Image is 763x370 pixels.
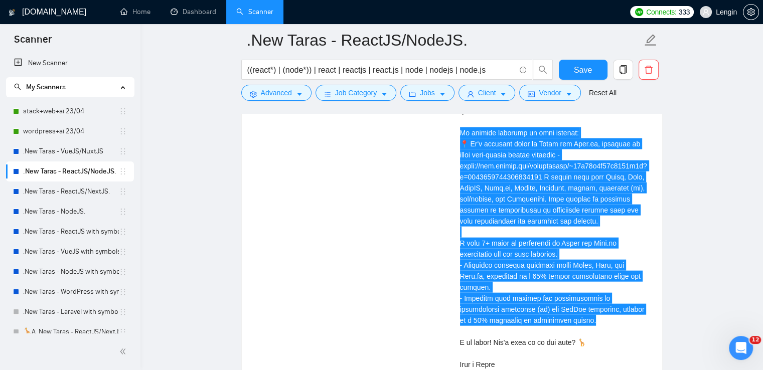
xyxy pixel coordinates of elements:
span: Advanced [261,87,292,98]
a: .New Taras - NodeJS. [23,202,119,222]
span: user [467,90,474,98]
span: holder [119,107,127,115]
a: Reset All [589,87,617,98]
li: .New Taras - NodeJS. [6,202,134,222]
span: holder [119,288,127,296]
span: Client [478,87,496,98]
span: idcard [528,90,535,98]
span: holder [119,228,127,236]
span: caret-down [565,90,572,98]
span: Save [574,64,592,76]
span: holder [119,308,127,316]
a: wordpress+ai 23/04 [23,121,119,141]
span: Jobs [420,87,435,98]
a: .New Taras - ReactJS with symbols [23,222,119,242]
a: New Scanner [14,53,126,73]
span: setting [743,8,758,16]
input: Search Freelance Jobs... [247,64,515,76]
span: 12 [749,336,761,344]
span: caret-down [296,90,303,98]
li: .New Taras - ReactJS with symbols [6,222,134,242]
button: idcardVendorcaret-down [519,85,580,101]
span: My Scanners [14,83,66,91]
span: search [533,65,552,74]
img: upwork-logo.png [635,8,643,16]
li: .New Taras - NodeJS with symbols [6,262,134,282]
a: .New Taras - ReactJS/NextJS. [23,181,119,202]
button: setting [743,4,759,20]
li: .New Taras - Laravel with symbols [6,302,134,322]
button: barsJob Categorycaret-down [316,85,396,101]
a: setting [743,8,759,16]
div: Remember that the client will see only the first two lines of your cover letter. [460,50,650,370]
span: caret-down [439,90,446,98]
li: .New Taras - ReactJS/NodeJS. [6,161,134,181]
span: bars [324,90,331,98]
li: .New Taras - WordPress with symbols [6,282,134,302]
button: settingAdvancedcaret-down [241,85,312,101]
span: copy [614,65,633,74]
a: .New Taras - VueJS/NuxtJS [23,141,119,161]
span: My Scanners [26,83,66,91]
span: delete [639,65,658,74]
span: holder [119,268,127,276]
li: wordpress+ai 23/04 [6,121,134,141]
span: holder [119,127,127,135]
a: dashboardDashboard [171,8,216,16]
input: Scanner name... [247,28,642,53]
span: info-circle [520,67,526,73]
button: copy [613,60,633,80]
span: folder [409,90,416,98]
a: searchScanner [236,8,273,16]
span: search [14,83,21,90]
span: edit [644,34,657,47]
span: Connects: [646,7,676,18]
span: holder [119,147,127,155]
a: .New Taras - ReactJS/NodeJS. [23,161,119,181]
li: .New Taras - VueJS/NuxtJS [6,141,134,161]
li: .New Taras - VueJS with symbols [6,242,134,262]
span: user [702,9,709,16]
span: caret-down [500,90,507,98]
li: .New Taras - ReactJS/NextJS. [6,181,134,202]
span: holder [119,208,127,216]
li: New Scanner [6,53,134,73]
iframe: Intercom live chat [729,336,753,360]
span: holder [119,167,127,175]
span: Vendor [539,87,561,98]
button: userClientcaret-down [459,85,516,101]
span: 333 [678,7,689,18]
img: logo [9,5,16,21]
a: stack+web+ai 23/04 [23,101,119,121]
span: caret-down [381,90,388,98]
span: holder [119,248,127,256]
li: stack+web+ai 23/04 [6,101,134,121]
span: double-left [119,346,129,356]
a: homeHome [120,8,150,16]
button: folderJobscaret-down [400,85,454,101]
span: holder [119,328,127,336]
button: Save [559,60,607,80]
a: .New Taras - Laravel with symbols [23,302,119,322]
li: 🦒A .New Taras - ReactJS/NextJS usual 23/04 [6,322,134,342]
button: delete [639,60,659,80]
span: holder [119,188,127,196]
a: .New Taras - NodeJS with symbols [23,262,119,282]
span: setting [250,90,257,98]
span: Job Category [335,87,377,98]
span: Scanner [6,32,60,53]
a: 🦒A .New Taras - ReactJS/NextJS usual 23/04 [23,322,119,342]
a: .New Taras - VueJS with symbols [23,242,119,262]
button: search [533,60,553,80]
a: .New Taras - WordPress with symbols [23,282,119,302]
